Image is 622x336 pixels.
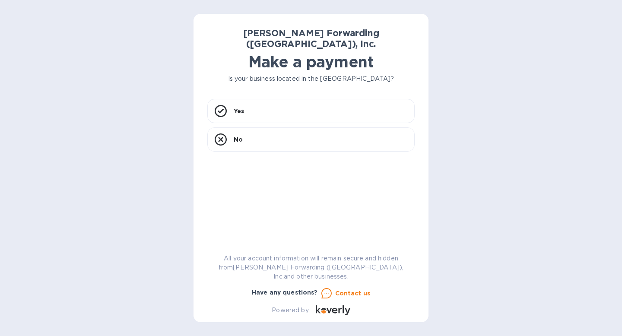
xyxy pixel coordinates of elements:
[272,306,308,315] p: Powered by
[234,107,244,115] p: Yes
[234,135,243,144] p: No
[207,53,415,71] h1: Make a payment
[207,74,415,83] p: Is your business located in the [GEOGRAPHIC_DATA]?
[335,290,371,297] u: Contact us
[252,289,318,296] b: Have any questions?
[243,28,379,49] b: [PERSON_NAME] Forwarding ([GEOGRAPHIC_DATA]), Inc.
[207,254,415,281] p: All your account information will remain secure and hidden from [PERSON_NAME] Forwarding ([GEOGRA...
